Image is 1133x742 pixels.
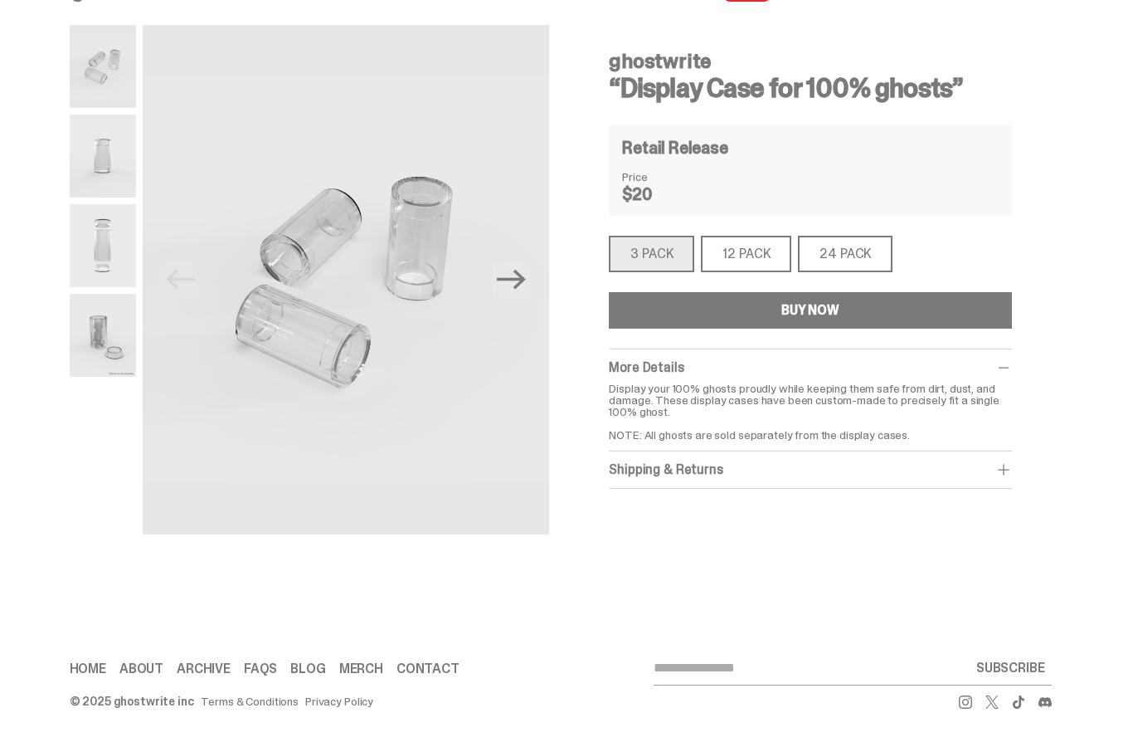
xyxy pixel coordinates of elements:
[493,261,529,298] button: Next
[609,236,694,272] div: 3 PACK
[609,461,1011,478] div: Shipping & Returns
[305,696,373,707] a: Privacy Policy
[70,696,194,707] div: © 2025 ghostwrite inc
[70,662,106,676] a: Home
[201,696,299,707] a: Terms & Conditions
[609,292,1011,329] button: BUY NOW
[798,236,892,272] div: 24 PACK
[70,25,136,108] img: display%20cases%203.png
[339,662,383,676] a: Merch
[609,75,1011,101] h3: “Display Case for 100% ghosts”
[143,25,550,535] img: display%20cases%203.png
[609,51,1011,71] h4: ghostwrite
[701,236,791,272] div: 12 PACK
[177,662,231,676] a: Archive
[622,171,705,183] dt: Price
[970,652,1052,685] button: SUBSCRIBE
[781,304,839,317] div: BUY NOW
[70,115,136,198] img: display%20case%201.png
[609,359,683,376] span: More Details
[609,383,1011,441] p: Display your 100% ghosts proudly while keeping them safe from dirt, dust, and damage. These displ...
[396,662,460,676] a: Contact
[622,186,705,203] dd: $20
[290,662,325,676] a: Blog
[244,662,277,676] a: FAQs
[70,294,136,377] img: display%20case%20example.png
[622,139,727,156] h4: Retail Release
[70,204,136,287] img: display%20case%20open.png
[119,662,163,676] a: About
